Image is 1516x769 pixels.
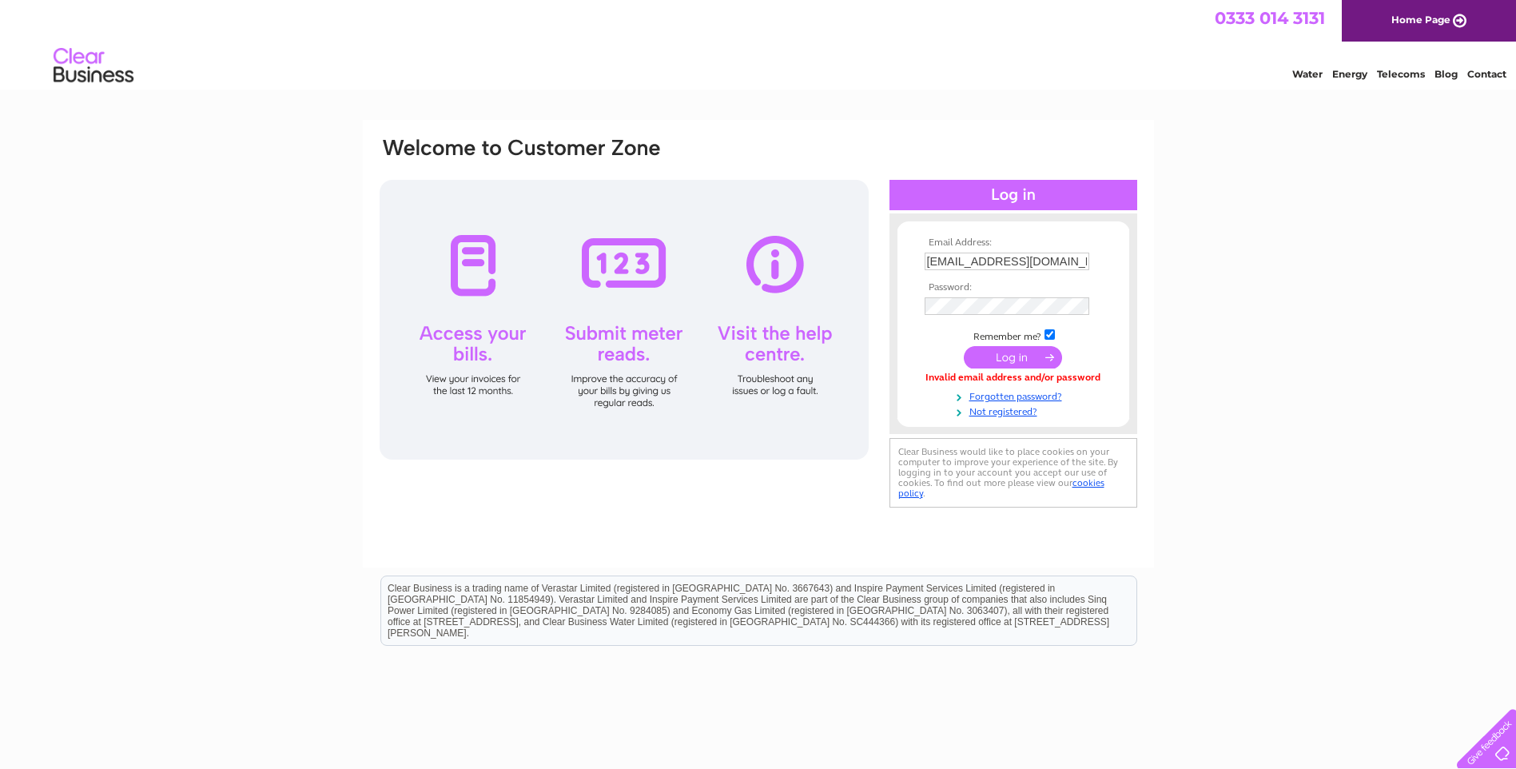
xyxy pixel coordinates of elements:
a: Not registered? [925,403,1106,418]
div: Clear Business is a trading name of Verastar Limited (registered in [GEOGRAPHIC_DATA] No. 3667643... [381,9,1136,78]
div: Invalid email address and/or password [925,373,1102,384]
td: Remember me? [921,327,1106,343]
a: Water [1292,68,1323,80]
a: Contact [1467,68,1506,80]
div: Clear Business would like to place cookies on your computer to improve your experience of the sit... [889,438,1137,508]
a: Forgotten password? [925,388,1106,403]
a: cookies policy [898,477,1104,499]
img: logo.png [53,42,134,90]
a: 0333 014 3131 [1215,8,1325,28]
th: Email Address: [921,237,1106,249]
a: Blog [1434,68,1458,80]
input: Submit [964,346,1062,369]
th: Password: [921,282,1106,293]
a: Telecoms [1377,68,1425,80]
a: Energy [1332,68,1367,80]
